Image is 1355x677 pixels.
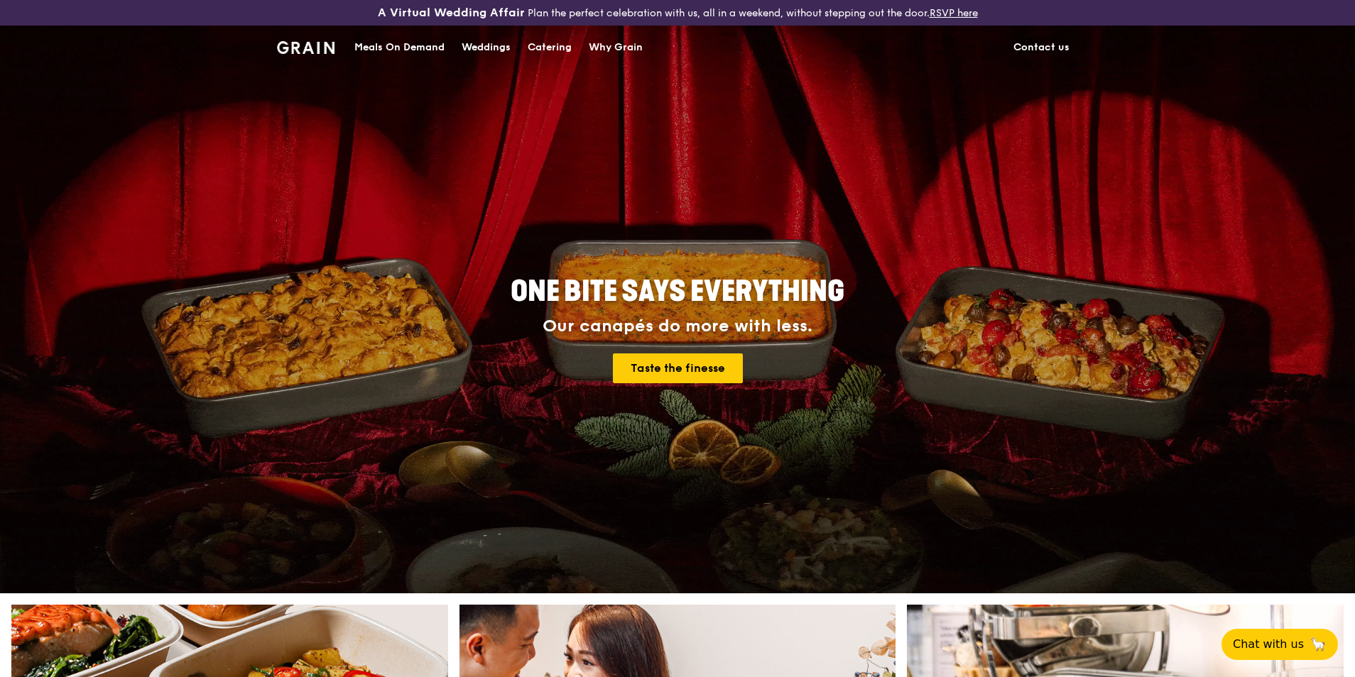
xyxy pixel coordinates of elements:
a: RSVP here [930,7,978,19]
img: Grain [277,41,334,54]
div: Catering [528,26,572,69]
a: Why Grain [580,26,651,69]
span: ONE BITE SAYS EVERYTHING [511,275,844,309]
div: Meals On Demand [354,26,445,69]
span: Chat with us [1233,636,1304,653]
div: Our canapés do more with less. [422,317,933,336]
a: Taste the finesse [613,353,743,383]
span: 🦙 [1310,636,1327,653]
a: GrainGrain [277,25,334,67]
a: Contact us [1005,26,1078,69]
button: Chat with us🦙 [1221,629,1338,660]
div: Why Grain [589,26,643,69]
a: Catering [519,26,580,69]
a: Weddings [453,26,519,69]
h3: A Virtual Wedding Affair [378,6,525,20]
div: Weddings [462,26,511,69]
div: Plan the perfect celebration with us, all in a weekend, without stepping out the door. [268,6,1087,20]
